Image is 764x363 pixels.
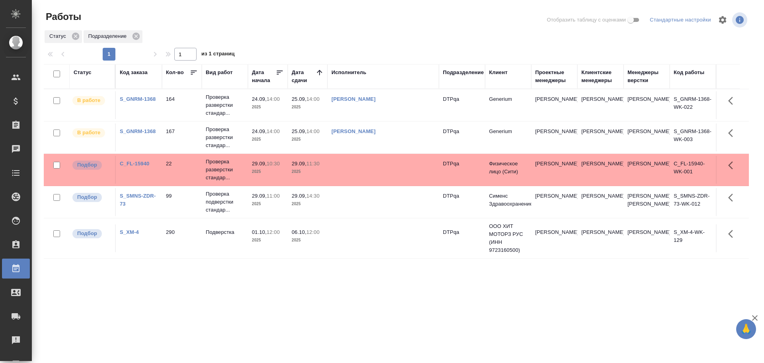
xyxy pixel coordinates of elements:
td: [PERSON_NAME] [577,156,624,184]
p: 2025 [252,168,284,176]
div: Кол-во [166,69,184,77]
td: C_FL-15940-WK-001 [670,156,716,184]
p: Подверстка [206,228,244,236]
td: [PERSON_NAME] [531,224,577,252]
td: [PERSON_NAME] [577,124,624,151]
p: Подбор [77,193,97,201]
p: 12:00 [306,229,320,235]
p: 25.09, [292,128,306,134]
div: Статус [45,30,82,43]
a: S_SMNS-ZDR-73 [120,193,156,207]
p: 14:30 [306,193,320,199]
span: Посмотреть информацию [732,12,749,27]
td: [PERSON_NAME] [531,124,577,151]
td: S_GNRM-1368-WK-022 [670,91,716,119]
td: DTPqa [439,91,485,119]
td: [PERSON_NAME] [577,188,624,216]
td: [PERSON_NAME] [531,188,577,216]
div: Вид работ [206,69,233,77]
p: Подбор [77,230,97,237]
td: DTPqa [439,188,485,216]
p: 2025 [292,103,324,111]
p: 14:00 [306,96,320,102]
td: 99 [162,188,202,216]
p: Статус [49,32,69,40]
span: Работы [44,10,81,23]
p: 25.09, [292,96,306,102]
div: Код заказа [120,69,148,77]
p: 24.09, [252,128,267,134]
p: [PERSON_NAME] [628,95,666,103]
td: S_SMNS-ZDR-73-WK-012 [670,188,716,216]
p: 2025 [252,200,284,208]
td: 164 [162,91,202,119]
p: 11:00 [267,193,280,199]
div: Дата начала [252,69,276,84]
td: [PERSON_NAME] [531,91,577,119]
td: 167 [162,124,202,151]
p: Подразделение [88,32,129,40]
p: 14:00 [306,128,320,134]
p: 2025 [292,200,324,208]
p: ООО ХИТ МОТОРЗ РУС (ИНН 9723160500) [489,222,527,254]
p: 10:30 [267,161,280,167]
div: split button [648,14,713,26]
div: Можно подбирать исполнителей [72,160,111,171]
p: В работе [77,129,100,137]
button: Здесь прячутся важные кнопки [723,91,743,110]
div: Дата сдачи [292,69,316,84]
p: 29.09, [252,193,267,199]
td: S_XM-4-WK-129 [670,224,716,252]
p: Проверка разверстки стандар... [206,126,244,149]
td: DTPqa [439,224,485,252]
p: В работе [77,96,100,104]
div: Клиент [489,69,507,77]
p: Сименс Здравоохранение [489,192,527,208]
p: 14:00 [267,96,280,102]
a: S_GNRM-1368 [120,96,156,102]
div: Исполнитель выполняет работу [72,95,111,106]
a: [PERSON_NAME] [331,128,376,134]
button: Здесь прячутся важные кнопки [723,224,743,243]
p: [PERSON_NAME] [628,128,666,135]
button: 🙏 [736,319,756,339]
td: S_GNRM-1368-WK-003 [670,124,716,151]
p: 24.09, [252,96,267,102]
div: Можно подбирать исполнителей [72,228,111,239]
p: Generium [489,95,527,103]
td: [PERSON_NAME] [577,91,624,119]
p: 2025 [252,103,284,111]
span: из 1 страниц [201,49,235,61]
a: C_FL-15940 [120,161,149,167]
p: 14:00 [267,128,280,134]
span: 🙏 [739,321,753,337]
p: 29.09, [292,161,306,167]
div: Подразделение [443,69,484,77]
p: [PERSON_NAME] [628,160,666,168]
p: Generium [489,128,527,135]
p: 2025 [292,236,324,244]
p: 12:00 [267,229,280,235]
td: DTPqa [439,156,485,184]
a: S_XM-4 [120,229,139,235]
button: Здесь прячутся важные кнопки [723,188,743,207]
td: 290 [162,224,202,252]
p: 11:30 [306,161,320,167]
p: 29.09, [292,193,306,199]
p: Проверка разверстки стандар... [206,93,244,117]
p: 2025 [292,168,324,176]
p: 01.10, [252,229,267,235]
td: DTPqa [439,124,485,151]
div: Менеджеры верстки [628,69,666,84]
p: Подбор [77,161,97,169]
p: 06.10, [292,229,306,235]
p: 2025 [252,236,284,244]
td: 22 [162,156,202,184]
span: Отобразить таблицу с оценками [547,16,626,24]
td: [PERSON_NAME] [577,224,624,252]
a: [PERSON_NAME] [331,96,376,102]
div: Исполнитель [331,69,366,77]
p: 2025 [252,135,284,143]
div: Исполнитель выполняет работу [72,128,111,138]
a: S_GNRM-1368 [120,128,156,134]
